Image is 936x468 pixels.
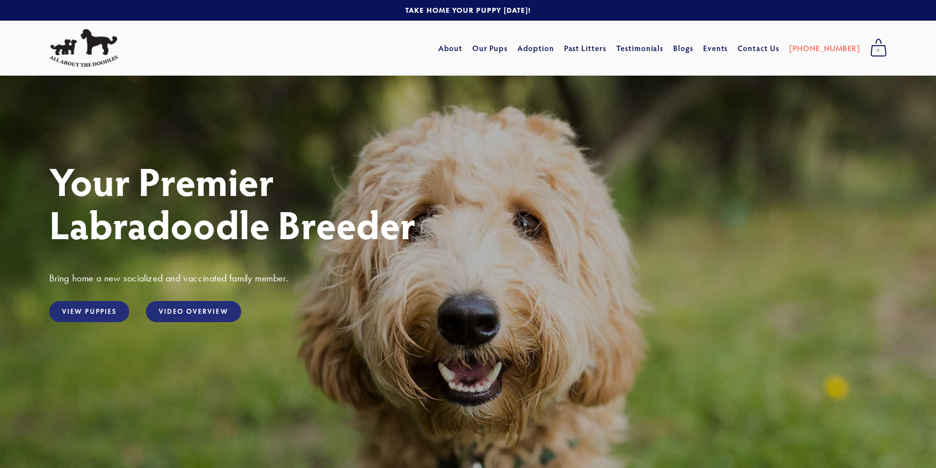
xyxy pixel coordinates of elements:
span: 0 [870,44,887,57]
h3: Bring home a new socialized and vaccinated family member. [49,272,887,284]
a: Video Overview [146,301,241,322]
a: About [438,39,462,57]
a: Blogs [673,39,693,57]
h1: Your Premier Labradoodle Breeder [49,159,887,246]
a: Testimonials [616,39,664,57]
a: Adoption [517,39,554,57]
a: Our Pups [472,39,508,57]
a: Past Litters [564,43,607,53]
img: All About The Doodles [49,29,118,67]
a: Events [703,39,728,57]
a: [PHONE_NUMBER] [789,39,860,57]
a: Contact Us [737,39,779,57]
a: 0 items in cart [865,36,892,60]
a: View Puppies [49,301,129,322]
